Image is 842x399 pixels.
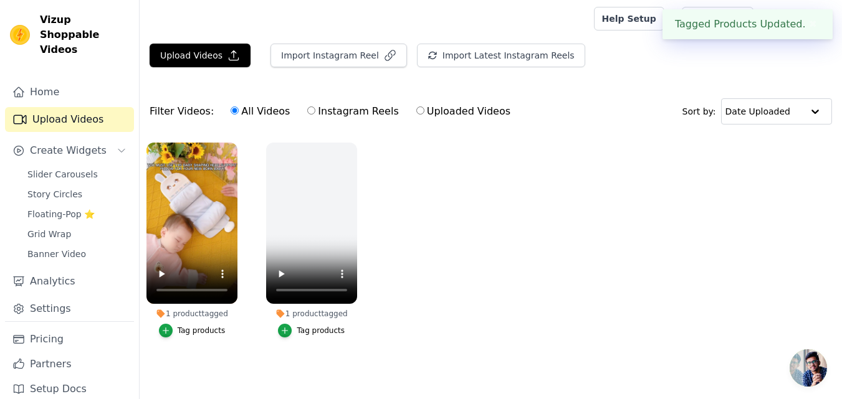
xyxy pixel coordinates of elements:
a: Floating-Pop ⭐ [20,205,134,223]
a: Help Setup [594,7,664,31]
span: Vizup Shoppable Videos [40,12,129,57]
div: Tag products [178,326,226,336]
span: Story Circles [27,188,82,200]
a: Banner Video [20,245,134,263]
div: Sort by: [682,98,833,124]
p: My Store [783,7,832,30]
span: Banner Video [27,248,86,260]
label: All Videos [230,103,290,120]
a: Grid Wrap [20,225,134,243]
div: 1 product tagged [266,309,357,319]
img: Vizup [10,25,30,45]
div: 1 product tagged [146,309,237,319]
button: Tag products [159,324,226,337]
span: Grid Wrap [27,228,71,240]
label: Uploaded Videos [416,103,511,120]
button: Tag products [278,324,345,337]
button: Close [806,17,820,32]
a: Story Circles [20,185,134,203]
input: Uploaded Videos [416,106,424,115]
button: Import Instagram Reel [270,44,407,67]
a: Upload Videos [5,107,134,132]
input: All Videos [231,106,239,115]
button: Create Widgets [5,138,134,163]
div: Tag products [297,326,345,336]
a: Analytics [5,269,134,294]
div: Filter Videos: [150,97,517,126]
a: Pricing [5,327,134,352]
a: Settings [5,296,134,321]
a: Book Demo [682,7,753,31]
a: Open chat [790,349,827,387]
span: Slider Carousels [27,168,98,181]
button: Import Latest Instagram Reels [417,44,585,67]
input: Instagram Reels [307,106,315,115]
span: Create Widgets [30,143,107,158]
a: Home [5,80,134,105]
a: Slider Carousels [20,166,134,183]
button: M My Store [763,7,832,30]
div: Tagged Products Updated. [663,9,833,39]
button: Upload Videos [150,44,251,67]
span: Floating-Pop ⭐ [27,208,95,220]
a: Partners [5,352,134,377]
label: Instagram Reels [307,103,399,120]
